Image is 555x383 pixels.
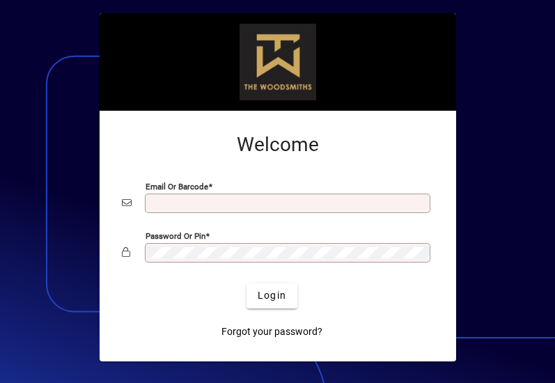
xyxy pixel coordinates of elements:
[247,283,297,308] button: Login
[146,230,205,240] mat-label: Password or Pin
[258,288,286,303] span: Login
[146,181,208,191] mat-label: Email or Barcode
[221,325,322,339] span: Forgot your password?
[216,320,328,345] a: Forgot your password?
[122,133,434,157] h2: Welcome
